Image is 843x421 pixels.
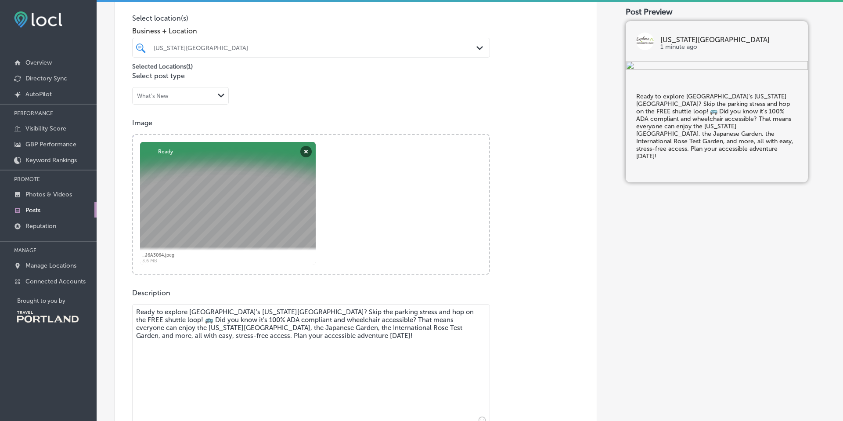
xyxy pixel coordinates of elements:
p: Select post type [132,72,579,80]
p: Posts [25,207,40,214]
p: Brought to you by [17,298,97,304]
img: logo [636,33,654,50]
p: Reputation [25,222,56,230]
span: Business + Location [132,27,490,35]
div: [US_STATE][GEOGRAPHIC_DATA] [154,44,477,51]
p: Directory Sync [25,75,67,82]
p: Selected Locations ( 1 ) [132,59,193,70]
p: Connected Accounts [25,278,86,285]
div: Post Preview [626,7,825,17]
a: Powered by PQINA [133,135,196,143]
p: AutoPilot [25,91,52,98]
p: Photos & Videos [25,191,72,198]
p: Keyword Rankings [25,156,77,164]
label: Description [132,289,170,297]
p: 1 minute ago [660,44,797,51]
p: Overview [25,59,52,66]
p: Select location(s) [132,14,490,22]
p: Visibility Score [25,125,66,132]
p: Manage Locations [25,262,76,269]
img: 8e9780e3-f92a-4b0e-9049-8dfc7bc565ea [626,61,808,72]
div: What's New [137,93,169,99]
img: fda3e92497d09a02dc62c9cd864e3231.png [14,11,62,28]
p: GBP Performance [25,141,76,148]
p: [US_STATE][GEOGRAPHIC_DATA] [660,36,797,44]
img: Travel Portland [17,311,79,323]
h5: Ready to explore [GEOGRAPHIC_DATA]'s [US_STATE][GEOGRAPHIC_DATA]? Skip the parking stress and hop... [636,93,797,160]
p: Image [132,119,579,127]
